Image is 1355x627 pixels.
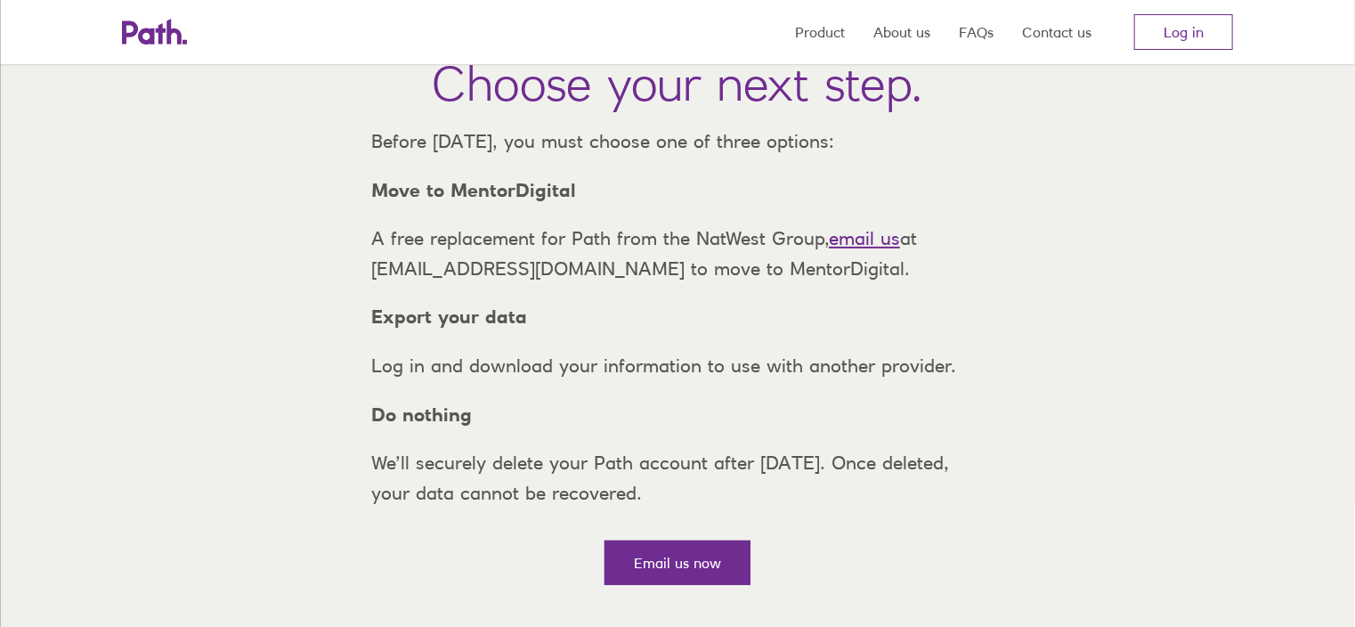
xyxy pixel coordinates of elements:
a: Log in [1134,14,1233,50]
strong: Export your data [371,305,527,328]
strong: Do nothing [371,403,472,426]
p: A free replacement for Path from the NatWest Group, at [EMAIL_ADDRESS][DOMAIN_NAME] to move to Me... [357,224,998,283]
p: Before [DATE], you must choose one of three options: [357,126,998,157]
a: Email us now [604,541,751,585]
p: Log in and download your information to use with another provider. [357,351,998,381]
p: We’ll securely delete your Path account after [DATE]. Once deleted, your data cannot be recovered. [357,448,998,508]
a: email us [829,227,900,249]
strong: Move to MentorDigital [371,179,576,201]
